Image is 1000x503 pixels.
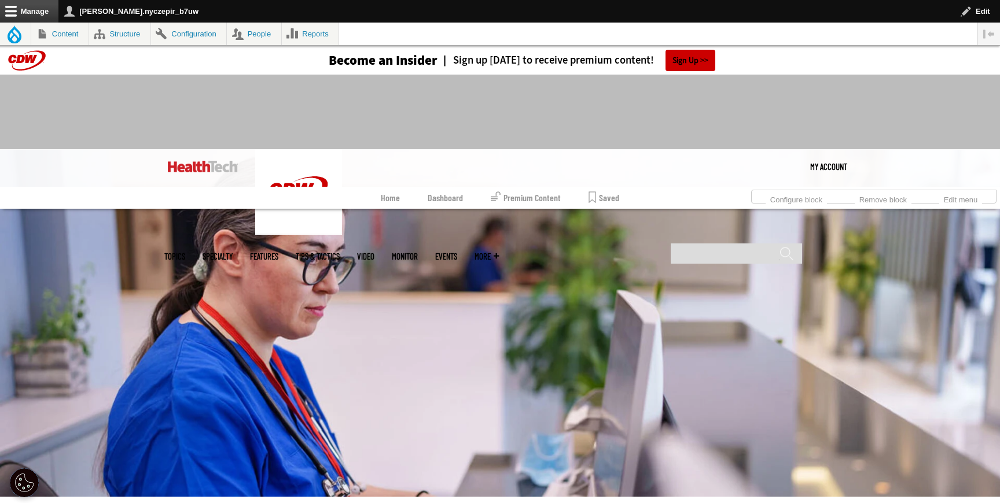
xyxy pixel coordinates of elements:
a: Content [31,23,89,45]
a: Edit menu [939,192,982,205]
a: Configuration [151,23,226,45]
a: Reports [282,23,339,45]
a: People [227,23,281,45]
a: Sign up [DATE] to receive premium content! [437,55,654,66]
div: Cookie Settings [10,468,39,497]
iframe: advertisement [289,86,711,138]
a: Features [250,252,278,261]
a: Home [381,187,400,209]
a: Configure block [766,192,827,205]
div: User menu [810,149,847,184]
a: My Account [810,149,847,184]
a: Events [435,252,457,261]
a: Premium Content [491,187,561,209]
a: Dashboard [428,187,463,209]
a: Structure [89,23,150,45]
a: Saved [589,187,619,209]
img: Home [168,161,238,172]
a: Become an Insider [285,54,437,67]
a: CDW [255,225,342,238]
span: Specialty [203,252,233,261]
a: Tips & Tactics [296,252,340,261]
a: MonITor [392,252,418,261]
span: More [475,252,499,261]
a: Video [357,252,374,261]
img: Home [255,149,342,235]
a: Sign Up [666,50,715,71]
button: Vertical orientation [977,23,1000,45]
h3: Become an Insider [329,54,437,67]
button: Open Preferences [10,468,39,497]
a: Remove block [855,192,911,205]
span: Topics [164,252,185,261]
